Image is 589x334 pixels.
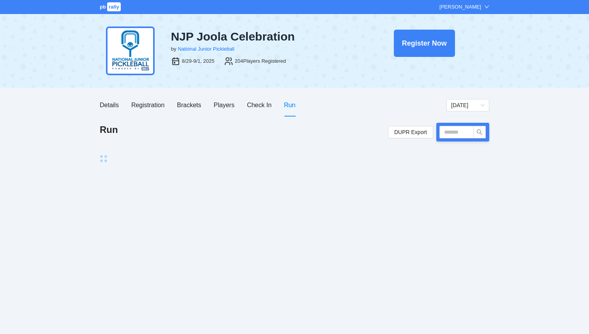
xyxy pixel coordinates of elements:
div: 204 Players Registered [235,57,286,65]
div: Players [214,100,235,110]
div: Brackets [177,100,201,110]
a: DUPR Export [388,126,433,138]
div: [PERSON_NAME] [439,3,481,11]
div: NJP Joola Celebration [171,30,353,44]
div: by [171,45,176,53]
div: Check In [247,100,272,110]
span: down [484,4,489,9]
a: pbrally [100,4,122,10]
div: Run [284,100,295,110]
span: rally [107,2,121,11]
div: 8/29-9/1, 2025 [182,57,215,65]
span: pb [100,4,106,10]
span: search [474,129,485,135]
img: njp-logo2.png [106,27,155,75]
span: Saturday [451,99,485,111]
div: Registration [131,100,164,110]
button: Register Now [394,30,455,57]
h1: Run [100,124,118,136]
span: DUPR Export [394,126,427,138]
a: National Junior Pickleball [178,46,234,52]
button: search [473,126,486,138]
div: Details [100,100,119,110]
